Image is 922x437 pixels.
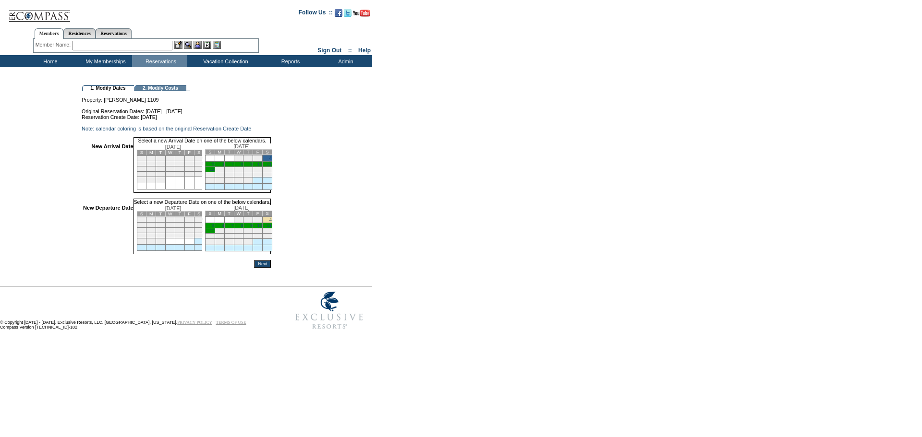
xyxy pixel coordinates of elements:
[156,156,166,161] td: 3
[184,212,194,217] td: F
[344,9,352,17] img: Follow us on Twitter
[253,172,263,177] td: 24
[8,2,71,22] img: Compass Home
[22,55,77,67] td: Home
[137,238,146,245] td: 29
[132,55,187,67] td: Reservations
[166,172,175,177] td: 25
[36,41,73,49] div: Member Name:
[263,172,272,177] td: 25
[215,234,224,239] td: 20
[194,217,204,223] td: 7
[269,217,272,222] a: 4
[353,10,370,17] img: Subscribe to our YouTube Channel
[137,233,146,238] td: 22
[234,155,243,162] td: 1
[205,211,215,216] td: S
[82,126,271,131] td: Note: calendar coloring is based on the original Reservation Create Date
[146,223,156,228] td: 9
[82,114,271,120] td: Reservation Create Date: [DATE]
[234,234,243,239] td: 22
[253,150,263,155] td: F
[146,172,156,177] td: 23
[243,239,253,245] td: 30
[174,41,182,49] img: b_edit.gif
[137,156,146,161] td: 1
[234,177,243,184] td: 29
[175,172,184,177] td: 26
[224,228,234,234] td: 14
[137,228,146,233] td: 15
[133,199,271,205] td: Select a new Departure Date on one of the below calendars.
[156,172,166,177] td: 24
[243,217,253,223] td: 2
[224,167,234,172] td: 14
[215,211,224,216] td: M
[269,155,272,161] a: 4
[166,161,175,166] td: 11
[175,156,184,161] td: 5
[267,162,272,166] a: 11
[146,156,156,161] td: 2
[209,167,214,172] a: 12
[166,228,175,233] td: 18
[146,150,156,155] td: M
[146,212,156,217] td: M
[224,150,234,155] td: T
[213,41,221,49] img: b_calculator.gif
[137,161,146,166] td: 8
[166,233,175,238] td: 25
[215,177,224,184] td: 27
[250,162,253,166] a: 9
[212,162,215,166] a: 5
[184,228,194,233] td: 20
[234,150,243,155] td: W
[233,143,250,149] span: [DATE]
[335,12,342,18] a: Become our fan on Facebook
[234,167,243,172] td: 15
[175,217,184,223] td: 5
[146,238,156,245] td: 30
[203,41,211,49] img: Reservations
[166,166,175,172] td: 18
[146,228,156,233] td: 16
[257,162,262,166] a: 10
[184,223,194,228] td: 13
[299,8,333,20] td: Follow Us ::
[156,212,166,217] td: T
[253,211,263,216] td: F
[209,228,214,233] a: 12
[156,238,166,245] td: 31
[231,162,233,166] a: 7
[134,85,186,91] td: 2. Modify Costs
[267,223,272,228] a: 11
[212,223,215,228] a: 5
[234,239,243,245] td: 29
[263,167,272,172] td: 18
[262,55,317,67] td: Reports
[221,162,224,166] a: 6
[253,155,263,162] td: 3
[224,172,234,177] td: 21
[243,211,253,216] td: T
[146,233,156,238] td: 23
[175,228,184,233] td: 19
[224,211,234,216] td: T
[215,150,224,155] td: M
[263,150,272,155] td: S
[250,223,253,228] a: 9
[146,177,156,183] td: 30
[215,172,224,177] td: 20
[194,166,204,172] td: 21
[156,223,166,228] td: 10
[263,234,272,239] td: 25
[353,12,370,18] a: Subscribe to our YouTube Channel
[243,172,253,177] td: 23
[215,167,224,172] td: 13
[96,28,132,38] a: Reservations
[184,41,192,49] img: View
[241,223,243,228] a: 8
[146,217,156,223] td: 2
[166,223,175,228] td: 11
[35,28,64,39] a: Members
